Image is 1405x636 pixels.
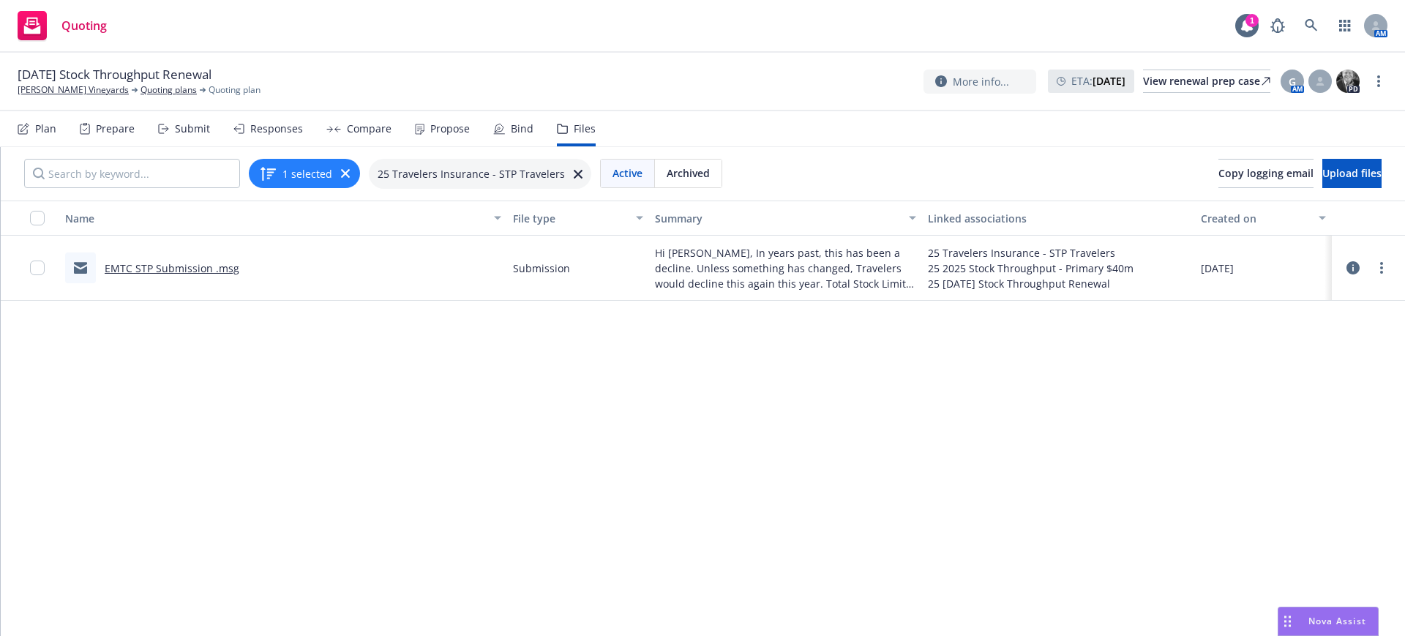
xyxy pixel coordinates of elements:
span: Submission [513,261,570,276]
div: Bind [511,123,533,135]
button: Linked associations [922,201,1195,236]
span: [DATE] [1201,261,1234,276]
span: G [1289,74,1296,89]
button: More info... [923,70,1036,94]
a: more [1373,259,1390,277]
span: ETA : [1071,73,1125,89]
span: Quoting plan [209,83,261,97]
div: Submit [175,123,210,135]
input: Toggle Row Selected [30,261,45,275]
span: Quoting [61,20,107,31]
span: More info... [953,74,1009,89]
span: Archived [667,165,710,181]
a: Quoting plans [140,83,197,97]
div: Responses [250,123,303,135]
span: Nova Assist [1308,615,1366,627]
span: Hi [PERSON_NAME], In years past, this has been a decline. Unless something has changed, Travelers... [655,245,916,291]
div: Name [65,211,485,226]
button: Summary [649,201,922,236]
a: [PERSON_NAME] Vineyards [18,83,129,97]
button: Upload files [1322,159,1382,188]
img: photo [1336,70,1360,93]
a: Search [1297,11,1326,40]
button: Name [59,201,507,236]
div: Files [574,123,596,135]
a: View renewal prep case [1143,70,1270,93]
button: Copy logging email [1218,159,1314,188]
div: 1 [1245,14,1259,27]
div: Linked associations [928,211,1189,226]
div: Summary [655,211,900,226]
div: Drag to move [1278,607,1297,635]
a: Quoting [12,5,113,46]
input: Search by keyword... [24,159,240,188]
div: Created on [1201,211,1310,226]
button: Nova Assist [1278,607,1379,636]
button: Created on [1195,201,1332,236]
input: Select all [30,211,45,225]
span: 25 Travelers Insurance - STP Travelers [378,166,565,182]
a: Report a Bug [1263,11,1292,40]
div: Compare [347,123,391,135]
a: EMTC STP Submission .msg [105,261,239,275]
button: 1 selected [259,165,332,182]
a: more [1370,72,1387,90]
div: Plan [35,123,56,135]
span: [DATE] Stock Throughput Renewal [18,66,211,83]
button: File type [507,201,649,236]
span: Copy logging email [1218,166,1314,180]
div: 25 Travelers Insurance - STP Travelers [928,245,1134,261]
div: 25 [DATE] Stock Throughput Renewal [928,276,1134,291]
div: File type [513,211,627,226]
div: Prepare [96,123,135,135]
div: 25 2025 Stock Throughput - Primary $40m [928,261,1134,276]
div: Propose [430,123,470,135]
span: Upload files [1322,166,1382,180]
a: Switch app [1330,11,1360,40]
strong: [DATE] [1093,74,1125,88]
span: Active [612,165,642,181]
div: View renewal prep case [1143,70,1270,92]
